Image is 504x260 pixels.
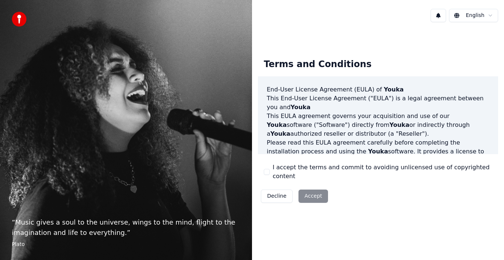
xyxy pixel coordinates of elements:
p: “ Music gives a soul to the universe, wings to the mind, flight to the imagination and life to ev... [12,217,240,238]
span: Youka [384,86,404,93]
span: Youka [291,104,311,111]
p: Please read this EULA agreement carefully before completing the installation process and using th... [267,138,489,174]
button: Decline [261,190,293,203]
span: Youka [267,121,287,128]
footer: Plato [12,241,240,248]
p: This EULA agreement governs your acquisition and use of our software ("Software") directly from o... [267,112,489,138]
label: I accept the terms and commit to avoiding unlicensed use of copyrighted content [273,163,492,181]
span: Youka [270,130,290,137]
img: youka [12,12,27,27]
span: Youka [390,121,410,128]
div: Terms and Conditions [258,53,377,76]
p: This End-User License Agreement ("EULA") is a legal agreement between you and [267,94,489,112]
h3: End-User License Agreement (EULA) of [267,85,489,94]
span: Youka [368,148,388,155]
